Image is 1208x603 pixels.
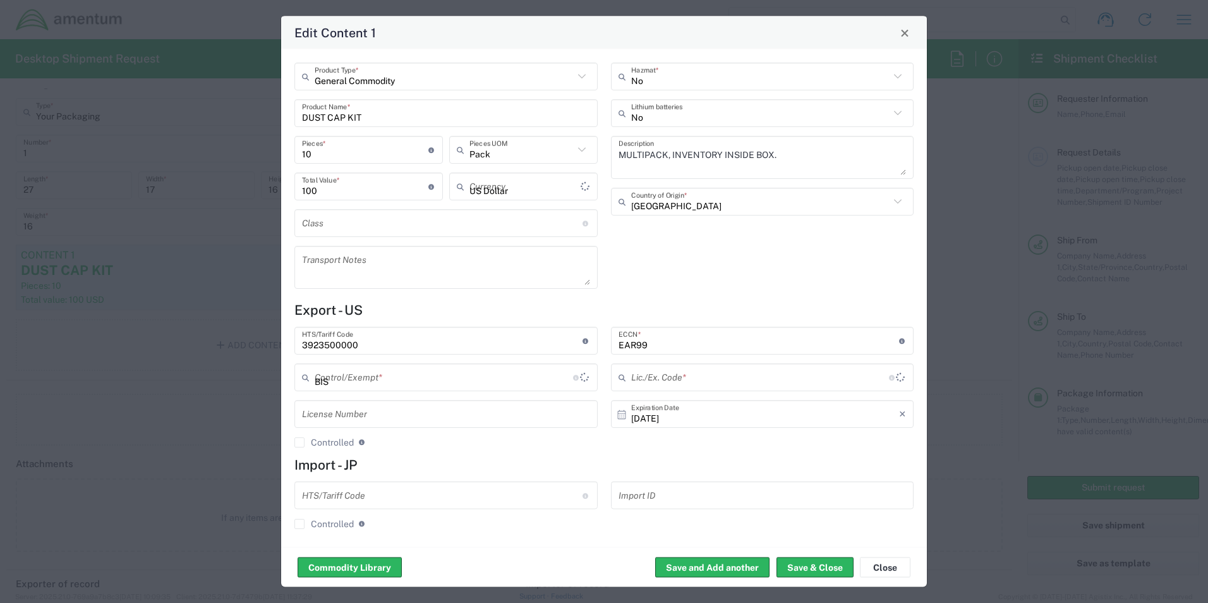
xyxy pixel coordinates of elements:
[294,23,376,42] h4: Edit Content 1
[294,457,914,473] h4: Import - JP
[655,557,770,578] button: Save and Add another
[294,437,354,448] label: Controlled
[896,24,914,42] button: Close
[294,302,914,318] h4: Export - US
[860,557,910,578] button: Close
[899,404,906,424] i: ×
[298,557,402,578] button: Commodity Library
[294,519,354,529] label: Controlled
[776,557,854,578] button: Save & Close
